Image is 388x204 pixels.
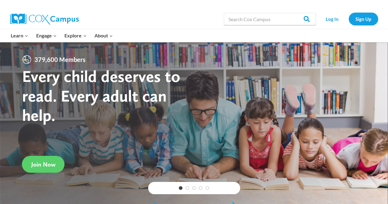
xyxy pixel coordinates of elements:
a: Join Now [22,156,65,173]
nav: Primary Navigation [7,29,117,42]
strong: Every child deserves to read. Every adult can help. [22,66,180,125]
a: 4 [199,186,202,190]
span: Learn [11,32,28,40]
a: 5 [206,186,209,190]
input: Search Cox Campus [224,13,316,25]
a: 3 [192,186,196,190]
a: Log In [319,13,346,25]
nav: Secondary Navigation [319,13,378,25]
a: 1 [179,186,182,190]
a: Sign Up [349,13,378,25]
a: 2 [186,186,189,190]
span: Explore [64,32,86,40]
span: About [94,32,113,40]
span: Join Now [31,161,56,168]
span: Engage [36,32,57,40]
img: Cox Campus [10,13,79,25]
span: 379,600 Members [32,55,88,64]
